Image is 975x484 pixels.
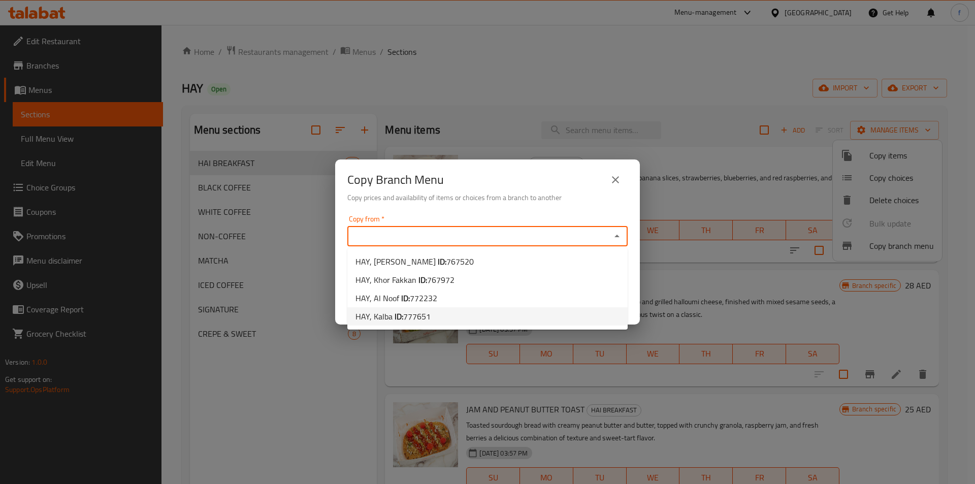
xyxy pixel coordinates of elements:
span: HAY, Khor Fakkan [355,274,454,286]
h6: Copy prices and availability of items or choices from a branch to another [347,192,628,203]
span: 772232 [410,291,437,306]
button: close [603,168,628,192]
b: ID: [438,254,446,269]
b: ID: [418,272,427,287]
b: ID: [401,291,410,306]
span: 767520 [446,254,474,269]
span: HAY, Al Noof [355,292,437,304]
span: HAY, Kalba [355,310,431,322]
button: Close [610,229,624,243]
b: ID: [395,309,403,324]
h2: Copy Branch Menu [347,172,444,188]
span: HAY, [PERSON_NAME] [355,255,474,268]
span: 767972 [427,272,454,287]
span: 777651 [403,309,431,324]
